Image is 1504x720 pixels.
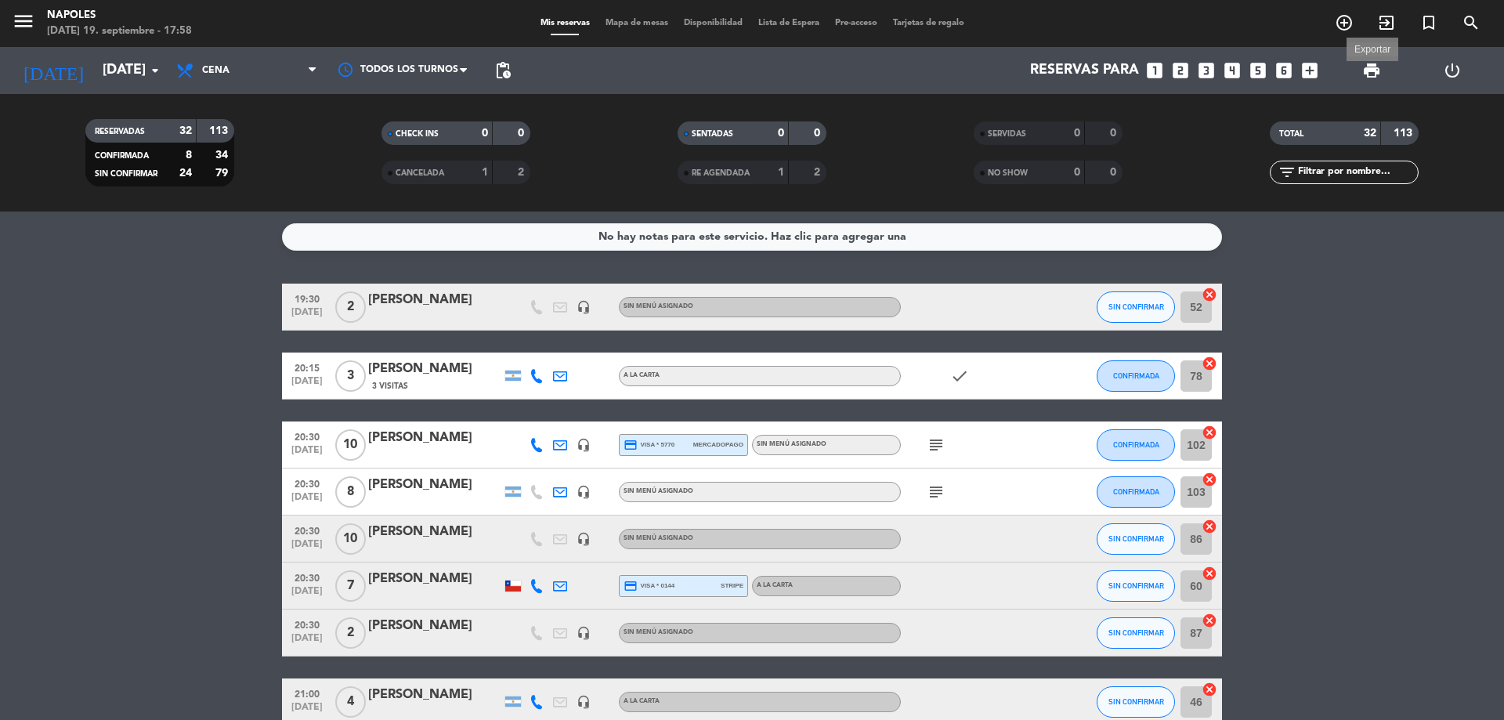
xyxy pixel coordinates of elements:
[1202,613,1217,628] i: cancel
[368,685,501,705] div: [PERSON_NAME]
[335,570,366,602] span: 7
[287,615,327,633] span: 20:30
[1113,487,1159,496] span: CONFIRMADA
[598,228,906,246] div: No hay notas para este servicio. Haz clic para agregar una
[396,130,439,138] span: CHECK INS
[287,702,327,720] span: [DATE]
[1097,291,1175,323] button: SIN CONFIRMAR
[778,128,784,139] strong: 0
[47,8,192,24] div: Napoles
[1202,682,1217,697] i: cancel
[287,568,327,586] span: 20:30
[598,19,676,27] span: Mapa de mesas
[692,130,733,138] span: SENTADAS
[12,9,35,38] button: menu
[1248,60,1268,81] i: looks_5
[533,19,598,27] span: Mis reservas
[1108,302,1164,311] span: SIN CONFIRMAR
[1202,519,1217,534] i: cancel
[1364,128,1376,139] strong: 32
[1110,167,1119,178] strong: 0
[215,150,231,161] strong: 34
[814,167,823,178] strong: 2
[202,65,230,76] span: Cena
[1335,13,1354,32] i: add_circle_outline
[179,125,192,136] strong: 32
[1097,686,1175,718] button: SIN CONFIRMAR
[676,19,750,27] span: Disponibilidad
[885,19,972,27] span: Tarjetas de regalo
[95,170,157,178] span: SIN CONFIRMAR
[624,438,638,452] i: credit_card
[518,128,527,139] strong: 0
[624,535,693,541] span: Sin menú asignado
[179,168,192,179] strong: 24
[1462,13,1480,32] i: search
[482,128,488,139] strong: 0
[287,376,327,394] span: [DATE]
[1110,128,1119,139] strong: 0
[368,616,501,636] div: [PERSON_NAME]
[1108,628,1164,637] span: SIN CONFIRMAR
[778,167,784,178] strong: 1
[1108,581,1164,590] span: SIN CONFIRMAR
[827,19,885,27] span: Pre-acceso
[287,586,327,604] span: [DATE]
[287,684,327,702] span: 21:00
[335,686,366,718] span: 4
[335,617,366,649] span: 2
[518,167,527,178] strong: 2
[950,367,969,385] i: check
[396,169,444,177] span: CANCELADA
[927,436,945,454] i: subject
[1097,570,1175,602] button: SIN CONFIRMAR
[186,150,192,161] strong: 8
[721,581,743,591] span: stripe
[287,474,327,492] span: 20:30
[624,303,693,309] span: Sin menú asignado
[287,445,327,463] span: [DATE]
[1202,287,1217,302] i: cancel
[624,372,660,378] span: A LA CARTA
[927,483,945,501] i: subject
[1412,47,1492,94] div: LOG OUT
[624,698,660,704] span: A LA CARTA
[335,360,366,392] span: 3
[1097,360,1175,392] button: CONFIRMADA
[215,168,231,179] strong: 79
[287,307,327,325] span: [DATE]
[1377,13,1396,32] i: exit_to_app
[1202,425,1217,440] i: cancel
[1274,60,1294,81] i: looks_6
[988,169,1028,177] span: NO SHOW
[12,9,35,33] i: menu
[624,629,693,635] span: Sin menú asignado
[1170,60,1191,81] i: looks_two
[693,440,743,450] span: mercadopago
[1196,60,1217,81] i: looks_3
[1030,63,1139,78] span: Reservas para
[1113,440,1159,449] span: CONFIRMADA
[1222,60,1242,81] i: looks_4
[988,130,1026,138] span: SERVIDAS
[287,358,327,376] span: 20:15
[47,24,192,39] div: [DATE] 19. septiembre - 17:58
[335,291,366,323] span: 2
[287,492,327,510] span: [DATE]
[335,476,366,508] span: 8
[1202,356,1217,371] i: cancel
[757,441,826,447] span: Sin menú asignado
[1296,164,1418,181] input: Filtrar por nombre...
[1347,42,1398,56] div: Exportar
[95,152,149,160] span: CONFIRMADA
[287,633,327,651] span: [DATE]
[12,53,95,88] i: [DATE]
[1097,617,1175,649] button: SIN CONFIRMAR
[368,475,501,495] div: [PERSON_NAME]
[1144,60,1165,81] i: looks_one
[1074,167,1080,178] strong: 0
[624,579,638,593] i: credit_card
[1074,128,1080,139] strong: 0
[1443,61,1462,80] i: power_settings_new
[1202,472,1217,487] i: cancel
